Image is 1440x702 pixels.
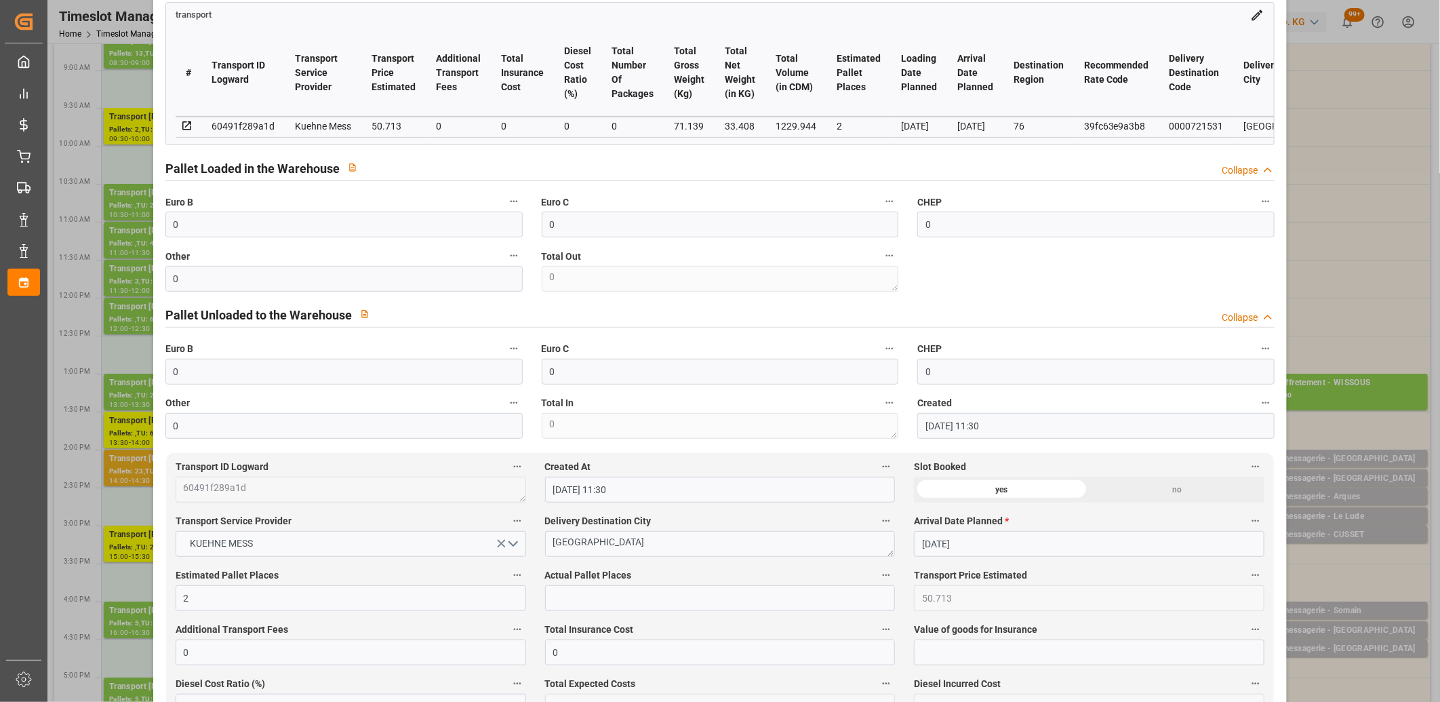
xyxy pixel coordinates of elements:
[1169,118,1224,134] div: 0000721531
[501,118,544,134] div: 0
[545,477,896,503] input: DD-MM-YYYY HH:MM
[508,566,526,584] button: Estimated Pallet Places
[674,118,704,134] div: 71.139
[165,342,193,356] span: Euro B
[436,118,481,134] div: 0
[361,29,426,117] th: Transport Price Estimated
[1089,477,1264,503] div: no
[914,477,1089,503] div: yes
[947,29,1003,117] th: Arrival Date Planned
[545,568,632,583] span: Actual Pallet Places
[914,568,1027,583] span: Transport Price Estimated
[542,250,582,264] span: Total Out
[545,677,636,691] span: Total Expected Costs
[1247,458,1264,475] button: Slot Booked
[1222,311,1258,325] div: Collapse
[901,118,937,134] div: [DATE]
[1014,118,1064,134] div: 76
[601,29,664,117] th: Total Number Of Packages
[914,460,966,474] span: Slot Booked
[491,29,554,117] th: Total Insurance Cost
[165,396,190,410] span: Other
[1159,29,1234,117] th: Delivery Destination Code
[1074,29,1159,117] th: Recommended Rate Code
[877,621,895,638] button: Total Insurance Cost
[505,247,523,265] button: Other
[545,531,896,557] textarea: [GEOGRAPHIC_DATA]
[917,396,952,410] span: Created
[891,29,947,117] th: Loading Date Planned
[914,677,1001,691] span: Diesel Incurred Cost
[508,675,526,693] button: Diesel Cost Ratio (%)
[877,512,895,530] button: Delivery Destination City
[917,413,1275,439] input: DD-MM-YYYY HH:MM
[176,460,268,474] span: Transport ID Logward
[612,118,654,134] div: 0
[1084,118,1149,134] div: 39fc63e9a3b8
[564,118,591,134] div: 0
[176,477,526,503] textarea: 60491f289a1d
[165,195,193,210] span: Euro B
[508,458,526,475] button: Transport ID Logward
[542,413,899,439] textarea: 0
[826,29,891,117] th: Estimated Pallet Places
[1234,29,1346,117] th: Delivery Destination City
[212,118,275,134] div: 60491f289a1d
[542,396,574,410] span: Total In
[914,531,1264,557] input: DD-MM-YYYY
[201,29,285,117] th: Transport ID Logward
[877,458,895,475] button: Created At
[1003,29,1074,117] th: Destination Region
[176,9,212,20] a: transport
[1257,394,1275,412] button: Created
[1257,193,1275,210] button: CHEP
[545,623,634,637] span: Total Insurance Cost
[554,29,601,117] th: Diesel Cost Ratio (%)
[1247,566,1264,584] button: Transport Price Estimated
[542,266,899,292] textarea: 0
[664,29,715,117] th: Total Gross Weight (Kg)
[1247,621,1264,638] button: Value of goods for Insurance
[725,118,755,134] div: 33.408
[176,568,279,583] span: Estimated Pallet Places
[508,512,526,530] button: Transport Service Provider
[295,118,351,134] div: Kuehne Mess
[176,514,292,528] span: Transport Service Provider
[165,250,190,264] span: Other
[545,460,591,474] span: Created At
[542,195,569,210] span: Euro C
[881,394,898,412] button: Total In
[881,247,898,265] button: Total Out
[176,677,265,691] span: Diesel Cost Ratio (%)
[352,301,378,327] button: View description
[881,193,898,210] button: Euro C
[1247,512,1264,530] button: Arrival Date Planned *
[542,342,569,356] span: Euro C
[1257,340,1275,357] button: CHEP
[1244,118,1336,134] div: [GEOGRAPHIC_DATA]
[176,10,212,20] span: transport
[957,118,993,134] div: [DATE]
[426,29,491,117] th: Additional Transport Fees
[508,621,526,638] button: Additional Transport Fees
[176,623,288,637] span: Additional Transport Fees
[165,306,352,324] h2: Pallet Unloaded to the Warehouse
[877,675,895,693] button: Total Expected Costs
[340,155,365,180] button: View description
[165,159,340,178] h2: Pallet Loaded in the Warehouse
[917,195,942,210] span: CHEP
[917,342,942,356] span: CHEP
[715,29,765,117] th: Total Net Weight (in KG)
[176,29,201,117] th: #
[776,118,816,134] div: 1229.944
[505,340,523,357] button: Euro B
[545,514,652,528] span: Delivery Destination City
[914,623,1037,637] span: Value of goods for Insurance
[877,566,895,584] button: Actual Pallet Places
[176,531,526,557] button: open menu
[1247,675,1264,693] button: Diesel Incurred Cost
[372,118,416,134] div: 50.713
[837,118,881,134] div: 2
[765,29,826,117] th: Total Volume (in CDM)
[285,29,361,117] th: Transport Service Provider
